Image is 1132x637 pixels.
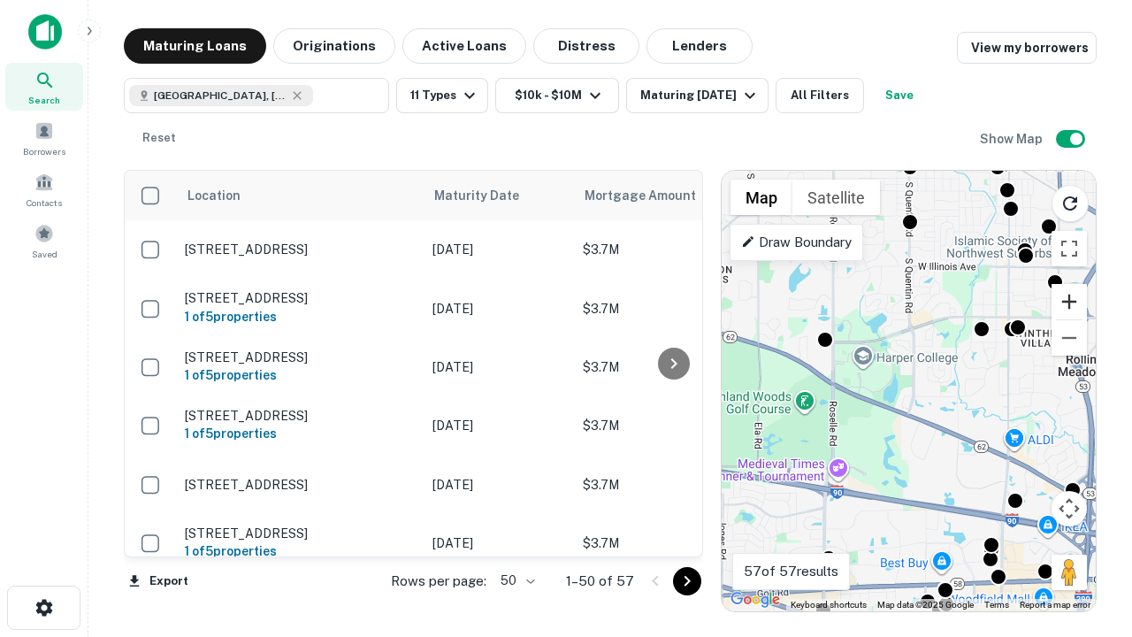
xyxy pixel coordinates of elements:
iframe: Chat Widget [1044,439,1132,524]
a: Terms (opens in new tab) [984,600,1009,610]
h6: 1 of 5 properties [185,365,415,385]
h6: 1 of 5 properties [185,424,415,443]
p: $3.7M [583,357,760,377]
button: All Filters [776,78,864,113]
th: Location [176,171,424,220]
p: [DATE] [432,299,565,318]
p: [DATE] [432,240,565,259]
p: $3.7M [583,240,760,259]
span: Map data ©2025 Google [877,600,974,610]
p: $3.7M [583,416,760,435]
img: capitalize-icon.png [28,14,62,50]
button: Drag Pegman onto the map to open Street View [1052,555,1087,590]
a: Saved [5,217,83,265]
span: Contacts [27,196,62,210]
span: [GEOGRAPHIC_DATA], [GEOGRAPHIC_DATA] [154,88,287,104]
button: Distress [533,28,639,64]
p: [DATE] [432,475,565,495]
button: Zoom in [1052,284,1087,319]
h6: Show Map [980,129,1045,149]
p: 57 of 57 results [744,561,838,582]
div: 50 [493,568,538,594]
span: Mortgage Amount [585,185,719,206]
p: $3.7M [583,533,760,553]
span: Search [28,93,60,107]
button: Zoom out [1052,320,1087,356]
button: Export [124,568,193,595]
p: [STREET_ADDRESS] [185,477,415,493]
button: Originations [273,28,395,64]
a: Search [5,63,83,111]
span: Maturity Date [434,185,542,206]
p: [STREET_ADDRESS] [185,408,415,424]
button: Reset [131,120,187,156]
button: Maturing [DATE] [626,78,769,113]
p: [STREET_ADDRESS] [185,526,415,541]
div: Maturing [DATE] [640,85,761,106]
p: [DATE] [432,416,565,435]
button: 11 Types [396,78,488,113]
span: Borrowers [23,144,65,158]
a: Contacts [5,165,83,213]
span: Location [187,185,241,206]
p: [DATE] [432,533,565,553]
th: Mortgage Amount [574,171,769,220]
button: Save your search to get updates of matches that match your search criteria. [871,78,928,113]
a: Borrowers [5,114,83,162]
button: Show street map [730,180,792,215]
p: [STREET_ADDRESS] [185,349,415,365]
h6: 1 of 5 properties [185,541,415,561]
h6: 1 of 5 properties [185,307,415,326]
p: [DATE] [432,357,565,377]
p: $3.7M [583,299,760,318]
a: Report a map error [1020,600,1090,610]
a: Open this area in Google Maps (opens a new window) [726,588,784,611]
button: Toggle fullscreen view [1052,231,1087,266]
button: Show satellite imagery [792,180,880,215]
span: Saved [32,247,57,261]
button: Active Loans [402,28,526,64]
p: Rows per page: [391,571,486,592]
button: Reload search area [1052,185,1089,222]
p: $3.7M [583,475,760,495]
a: View my borrowers [957,32,1097,64]
button: Lenders [646,28,753,64]
p: 1–50 of 57 [566,571,634,592]
p: [STREET_ADDRESS] [185,242,415,257]
button: Go to next page [673,567,701,595]
button: $10k - $10M [495,78,619,113]
img: Google [726,588,784,611]
div: 0 0 [722,171,1096,611]
p: Draw Boundary [741,232,852,253]
button: Maturing Loans [124,28,266,64]
p: [STREET_ADDRESS] [185,290,415,306]
button: Keyboard shortcuts [791,599,867,611]
th: Maturity Date [424,171,574,220]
